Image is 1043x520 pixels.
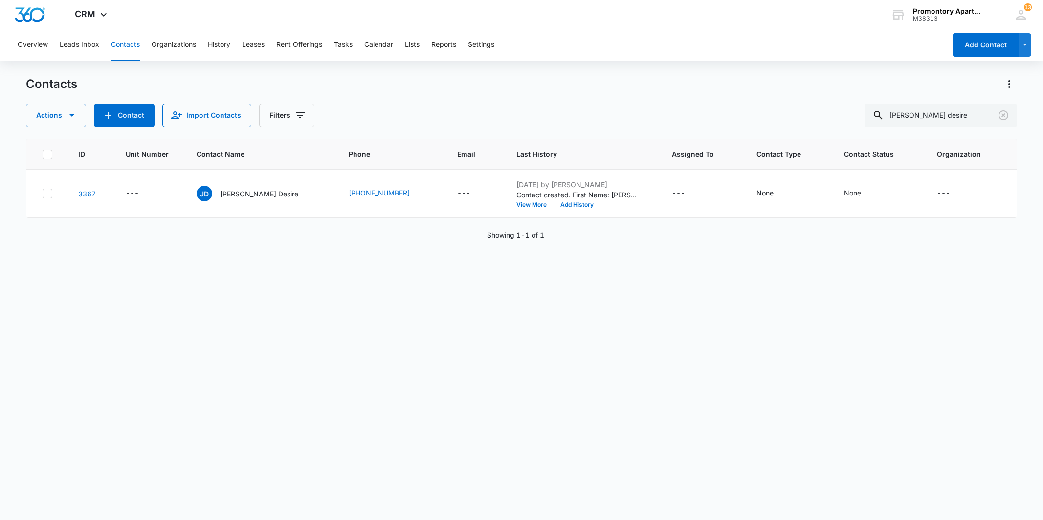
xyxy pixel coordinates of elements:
button: Add Contact [94,104,155,127]
p: Showing 1-1 of 1 [487,230,544,240]
button: View More [516,202,554,208]
button: Reports [431,29,456,61]
span: Organization [937,149,986,159]
button: Leads Inbox [60,29,99,61]
button: Calendar [364,29,393,61]
span: Contact Name [197,149,311,159]
div: None [844,188,861,198]
span: Email [457,149,479,159]
div: Contact Type - None - Select to Edit Field [756,188,791,199]
button: Clear [996,108,1011,123]
button: Filters [259,104,314,127]
div: --- [457,188,470,199]
span: CRM [75,9,95,19]
div: Organization - - Select to Edit Field [937,188,968,199]
span: Contact Status [844,149,900,159]
span: Phone [349,149,420,159]
span: ID [78,149,88,159]
button: Organizations [152,29,196,61]
button: Settings [468,29,494,61]
button: Actions [26,104,86,127]
button: Add History [554,202,600,208]
button: Add Contact [953,33,1019,57]
div: Unit Number - - Select to Edit Field [126,188,156,199]
div: --- [937,188,950,199]
div: account id [913,15,984,22]
span: Last History [516,149,634,159]
span: Contact Type [756,149,806,159]
button: History [208,29,230,61]
p: Contact created. First Name: [PERSON_NAME] Last Name: Desire Phone: [PHONE_NUMBER] Source: Manual... [516,190,639,200]
div: --- [672,188,685,199]
div: notifications count [1024,3,1032,11]
div: account name [913,7,984,15]
a: [PHONE_NUMBER] [349,188,410,198]
div: Phone - (305) 390-6355 - Select to Edit Field [349,188,427,199]
button: Leases [242,29,265,61]
h1: Contacts [26,77,77,91]
div: Assigned To - - Select to Edit Field [672,188,703,199]
div: None [756,188,774,198]
button: Lists [405,29,420,61]
span: Assigned To [672,149,719,159]
a: Navigate to contact details page for Jacobson Desire [78,190,96,198]
span: 13 [1024,3,1032,11]
span: Unit Number [126,149,173,159]
button: Rent Offerings [276,29,322,61]
button: Contacts [111,29,140,61]
span: JD [197,186,212,201]
button: Actions [1001,76,1017,92]
p: [DATE] by [PERSON_NAME] [516,179,639,190]
div: Contact Status - None - Select to Edit Field [844,188,879,199]
button: Import Contacts [162,104,251,127]
p: [PERSON_NAME] Desire [220,189,298,199]
button: Tasks [334,29,353,61]
div: --- [126,188,139,199]
button: Overview [18,29,48,61]
div: Email - - Select to Edit Field [457,188,488,199]
input: Search Contacts [865,104,1017,127]
div: Contact Name - Jacobson Desire - Select to Edit Field [197,186,316,201]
